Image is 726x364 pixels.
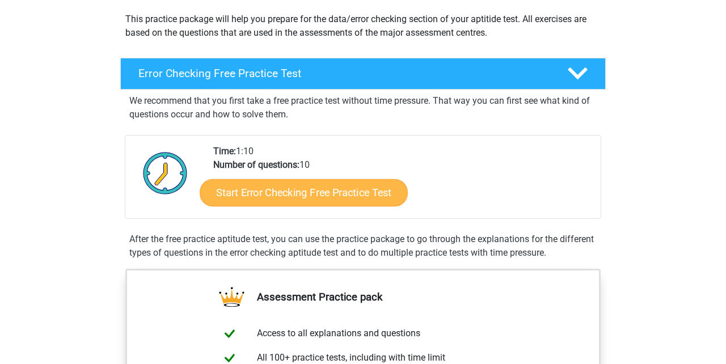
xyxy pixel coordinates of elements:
[213,159,299,170] b: Number of questions:
[205,145,600,218] div: 1:10 10
[200,179,408,206] a: Start Error Checking Free Practice Test
[137,145,194,201] img: Clock
[138,67,549,80] h4: Error Checking Free Practice Test
[129,94,597,121] p: We recommend that you first take a free practice test without time pressure. That way you can fir...
[125,12,601,40] p: This practice package will help you prepare for the data/error checking section of your aptitide ...
[125,232,601,260] div: After the free practice aptitude test, you can use the practice package to go through the explana...
[116,58,610,90] a: Error Checking Free Practice Test
[213,146,236,156] b: Time:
